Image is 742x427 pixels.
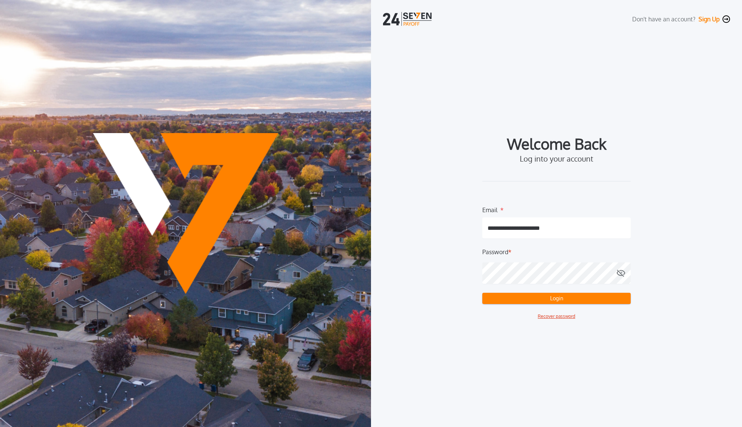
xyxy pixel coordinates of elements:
[507,138,606,150] label: Welcome Back
[723,15,730,23] img: navigation-icon
[482,262,631,284] input: Password*
[616,262,625,284] button: Password*
[520,154,593,163] label: Log into your account
[538,313,575,320] button: Recover password
[482,205,497,211] label: Email
[699,15,720,23] button: Sign Up
[632,15,696,24] label: Don't have an account?
[93,133,278,294] img: Payoff
[482,293,631,304] button: Login
[383,12,433,26] img: logo
[482,247,508,256] label: Password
